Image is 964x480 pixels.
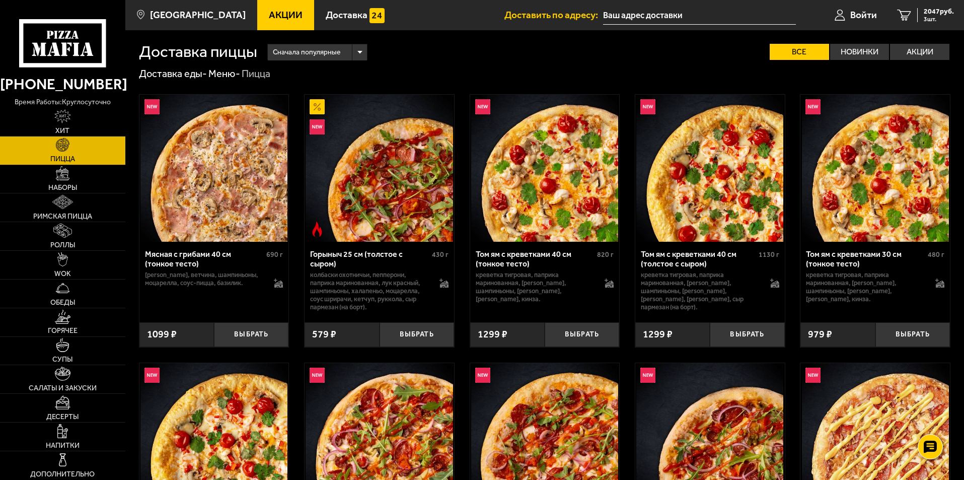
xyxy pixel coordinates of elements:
div: Том ям с креветками 30 см (тонкое тесто) [806,249,925,268]
button: Выбрать [875,322,950,347]
a: Меню- [208,67,240,80]
span: 1299 ₽ [478,329,507,339]
a: НовинкаМясная с грибами 40 см (тонкое тесто) [139,95,289,242]
label: Акции [890,44,949,60]
span: 820 г [597,250,614,259]
span: Доставить по адресу: [504,10,603,20]
button: Выбрать [214,322,288,347]
div: Пицца [242,67,270,81]
img: Новинка [144,368,160,383]
span: WOK [54,270,71,278]
button: Выбрать [545,322,619,347]
img: Том ям с креветками 40 см (тонкое тесто) [471,95,618,242]
p: креветка тигровая, паприка маринованная, [PERSON_NAME], шампиньоны, [PERSON_NAME], [PERSON_NAME],... [806,271,925,303]
img: Новинка [310,368,325,383]
p: креветка тигровая, паприка маринованная, [PERSON_NAME], шампиньоны, [PERSON_NAME], [PERSON_NAME],... [476,271,595,303]
span: 690 г [266,250,283,259]
input: Ваш адрес доставки [603,6,796,25]
img: Новинка [475,99,490,114]
span: Римская пицца [33,213,92,220]
span: Наборы [48,184,77,191]
img: Новинка [310,119,325,134]
span: Акции [269,10,303,20]
span: 579 ₽ [312,329,336,339]
span: 979 ₽ [808,329,832,339]
span: Горячее [48,327,78,334]
span: Обеды [50,299,75,306]
img: Новинка [475,368,490,383]
span: 2047 руб. [924,8,954,15]
span: Дополнительно [30,471,95,478]
a: НовинкаТом ям с креветками 40 см (толстое с сыром) [635,95,785,242]
img: Новинка [805,368,821,383]
span: 1299 ₽ [643,329,673,339]
img: 15daf4d41897b9f0e9f617042186c801.svg [369,8,385,23]
span: 480 г [928,250,944,259]
img: Горыныч 25 см (толстое с сыром) [306,95,453,242]
p: колбаски Охотничьи, пепперони, паприка маринованная, лук красный, шампиньоны, халапеньо, моцарелл... [310,271,429,311]
div: Том ям с креветками 40 см (толстое с сыром) [641,249,756,268]
img: Акционный [310,99,325,114]
span: Сначала популярные [273,43,340,62]
img: Новинка [640,99,655,114]
label: Новинки [830,44,889,60]
span: Десерты [46,414,79,421]
button: Выбрать [380,322,454,347]
button: Выбрать [710,322,784,347]
span: [GEOGRAPHIC_DATA] [150,10,246,20]
div: Мясная с грибами 40 см (тонкое тесто) [145,249,264,268]
img: Новинка [144,99,160,114]
span: 1130 г [759,250,779,259]
span: Напитки [46,442,80,449]
img: Острое блюдо [310,222,325,237]
span: Супы [52,356,72,363]
span: Войти [850,10,877,20]
a: Доставка еды- [139,67,207,80]
span: Пицца [50,156,75,163]
img: Том ям с креветками 40 см (толстое с сыром) [636,95,783,242]
label: Все [770,44,829,60]
span: Доставка [326,10,367,20]
span: 3 шт. [924,16,954,22]
div: Горыныч 25 см (толстое с сыром) [310,249,429,268]
span: Роллы [50,242,75,249]
span: Хит [55,127,69,134]
img: Том ям с креветками 30 см (тонкое тесто) [802,95,949,242]
div: Том ям с креветками 40 см (тонкое тесто) [476,249,595,268]
span: Салаты и закуски [29,385,97,392]
img: Мясная с грибами 40 см (тонкое тесто) [140,95,287,242]
span: 1099 ₽ [147,329,177,339]
span: 430 г [432,250,449,259]
a: АкционныйНовинкаОстрое блюдоГорыныч 25 см (толстое с сыром) [305,95,454,242]
h1: Доставка пиццы [139,44,257,60]
p: [PERSON_NAME], ветчина, шампиньоны, моцарелла, соус-пицца, базилик. [145,271,264,287]
a: НовинкаТом ям с креветками 40 см (тонкое тесто) [470,95,620,242]
a: НовинкаТом ям с креветками 30 см (тонкое тесто) [800,95,950,242]
p: креветка тигровая, паприка маринованная, [PERSON_NAME], шампиньоны, [PERSON_NAME], [PERSON_NAME],... [641,271,760,311]
img: Новинка [805,99,821,114]
img: Новинка [640,368,655,383]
